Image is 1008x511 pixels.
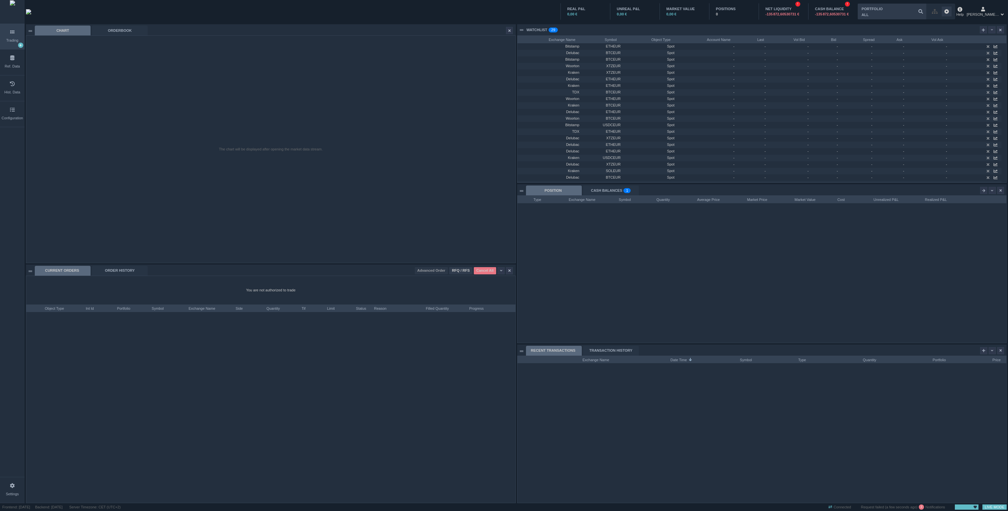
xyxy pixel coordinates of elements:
span: - [733,162,735,166]
span: - [765,51,768,55]
span: Bitstamp [565,57,579,61]
div: ORDERBOOK [92,26,148,35]
span: - [733,51,735,55]
span: Object Type [28,305,64,311]
span: Delubac [566,182,579,186]
span: - [765,182,768,186]
span: BTCEUR [583,102,621,109]
span: Quantity [639,196,670,202]
span: - [765,57,768,61]
span: - [765,123,768,127]
span: Spot [625,115,675,122]
span: - [765,129,768,133]
span: - [733,84,735,88]
span: - [946,169,947,173]
span: Exchange Name [172,305,215,311]
span: - [946,97,947,101]
span: - [733,97,735,101]
span: Bid [813,36,836,42]
span: - [765,64,768,68]
span: Realized P&L [907,196,947,202]
span: Spot [625,174,675,181]
span: BTCEUR [583,56,621,63]
span: - [765,149,768,153]
span: BTCEUR [583,88,621,96]
span: - [733,103,735,107]
span: - [903,70,907,74]
span: - [903,110,907,114]
span: - [946,44,947,48]
span: Spot [625,121,675,129]
span: - [946,103,947,107]
span: ETHEUR [583,147,621,155]
span: - [903,156,907,160]
span: XTZEUR [583,69,621,76]
span: Delubac [566,110,579,114]
span: Kraken [568,84,579,88]
span: - [903,97,907,101]
span: Spot [625,56,675,63]
span: - [903,149,907,153]
span: TDX [572,129,579,133]
span: - [765,110,768,114]
sup: 29 [549,28,558,32]
span: - [837,175,840,179]
span: - [946,110,947,114]
span: Average Price [678,196,720,202]
span: - [765,103,768,107]
span: Symbol [583,36,617,42]
span: Symbol [696,356,752,363]
span: - [871,97,875,101]
span: Spot [625,161,675,168]
span: Spot [625,147,675,155]
input: ALL [858,4,926,19]
span: Status [343,305,366,311]
span: - [946,123,947,127]
span: Exchange Name [519,36,576,42]
span: - [837,149,840,153]
span: Symbol [138,305,164,311]
span: - [837,136,840,140]
span: Filled Quantity [407,305,449,311]
div: ORDER HISTORY [92,266,148,276]
span: Type [760,356,806,363]
img: wyden_logomark.svg [10,0,15,23]
span: Delubac [566,175,579,179]
span: - [837,129,840,133]
span: Kraken [568,156,579,160]
span: BTCEUR [583,115,621,122]
span: Last [739,36,764,42]
div: CURRENT ORDERS [35,266,91,276]
span: Exchange Name [519,356,609,363]
span: - [733,110,735,114]
span: Delubac [566,136,579,140]
span: - [871,57,875,61]
span: Delubac [566,149,579,153]
span: USDCEUR [583,121,621,129]
span: XTZEUR [583,161,621,168]
span: - [765,156,768,160]
span: - [903,129,907,133]
span: - [903,162,907,166]
span: - [808,156,809,160]
span: XTZEUR [583,134,621,142]
span: - [733,143,735,147]
div: The chart will be displayed after opening the market data stream. [219,147,323,152]
span: Spot [625,102,675,109]
span: - [733,90,735,94]
span: Woorton [566,64,579,68]
span: RFQ / RFS [452,268,470,273]
span: - [765,77,768,81]
img: wyden_logotype_white.svg [26,9,31,14]
span: - [946,90,947,94]
span: Bitstamp [565,123,579,127]
span: - [837,182,840,186]
span: - [871,169,875,173]
span: - [903,44,907,48]
span: - [871,162,875,166]
span: Bitstamp [565,44,579,48]
span: - [946,84,947,88]
div: CASH BALANCES [583,186,639,195]
span: Portfolio [102,305,130,311]
span: Spot [625,75,675,83]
